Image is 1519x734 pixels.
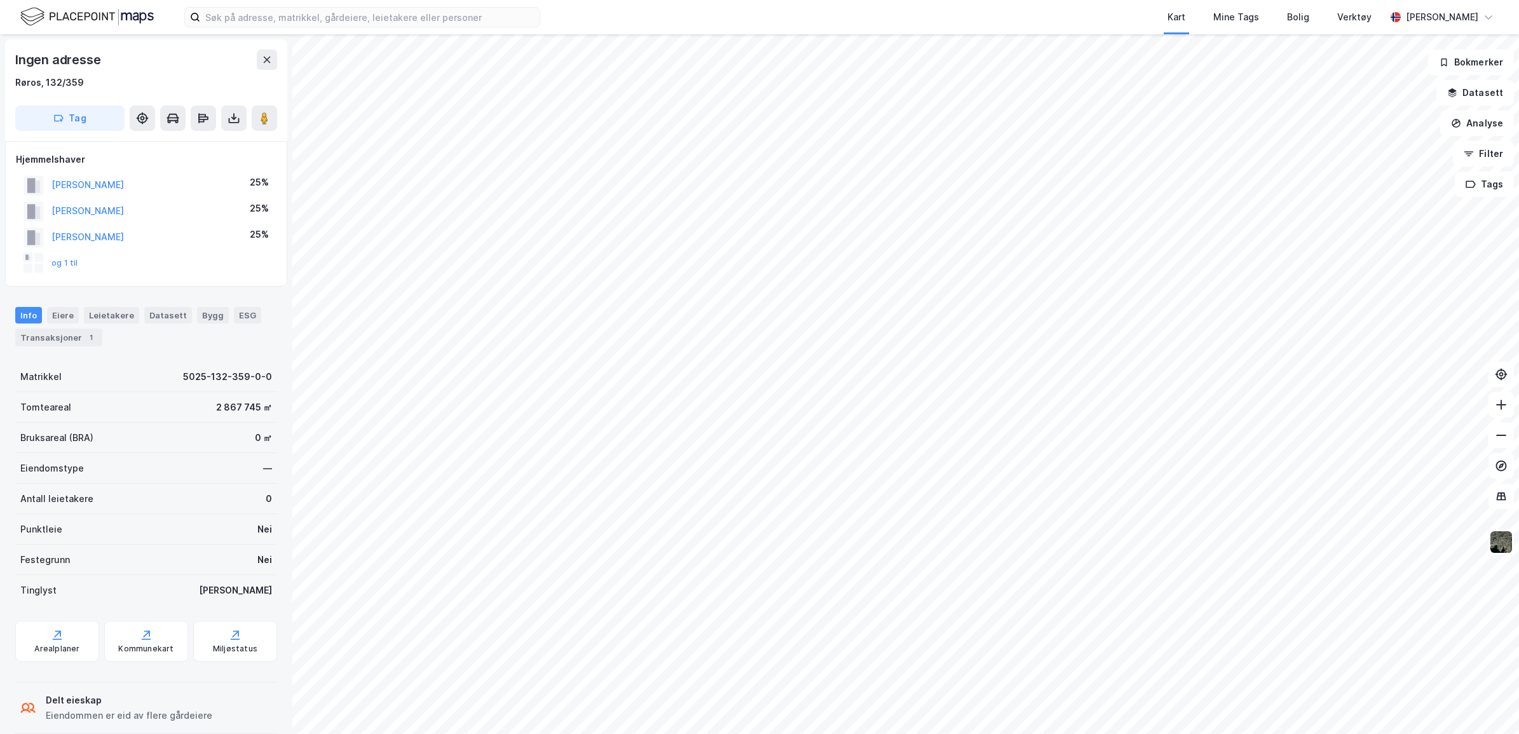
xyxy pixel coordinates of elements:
div: Hjemmelshaver [16,152,276,167]
div: — [263,461,272,476]
div: Verktøy [1337,10,1372,25]
div: Datasett [144,307,192,323]
div: Punktleie [20,522,62,537]
div: [PERSON_NAME] [1406,10,1478,25]
img: logo.f888ab2527a4732fd821a326f86c7f29.svg [20,6,154,28]
div: Eiendomstype [20,461,84,476]
div: 1 [85,331,97,344]
div: Bruksareal (BRA) [20,430,93,445]
div: Leietakere [84,307,139,323]
button: Bokmerker [1428,50,1514,75]
button: Datasett [1436,80,1514,105]
div: Røros, 132/359 [15,75,84,90]
div: Eiere [47,307,79,323]
div: [PERSON_NAME] [199,583,272,598]
div: Bygg [197,307,229,323]
div: Kart [1168,10,1185,25]
div: Info [15,307,42,323]
button: Filter [1453,141,1514,167]
input: Søk på adresse, matrikkel, gårdeiere, leietakere eller personer [200,8,540,27]
div: 0 [266,491,272,506]
div: 25% [250,227,269,242]
div: Mine Tags [1213,10,1259,25]
div: Bolig [1287,10,1309,25]
div: Delt eieskap [46,693,212,708]
div: ESG [234,307,261,323]
div: Miljøstatus [213,644,257,654]
div: 5025-132-359-0-0 [183,369,272,384]
div: Festegrunn [20,552,70,567]
button: Tag [15,105,125,131]
div: Arealplaner [34,644,79,654]
div: 25% [250,175,269,190]
div: Nei [257,522,272,537]
div: Kommunekart [118,644,174,654]
img: 9k= [1489,530,1513,554]
div: Eiendommen er eid av flere gårdeiere [46,708,212,723]
button: Tags [1455,172,1514,197]
iframe: Chat Widget [1455,673,1519,734]
div: Tinglyst [20,583,57,598]
div: Tomteareal [20,400,71,415]
div: 0 ㎡ [255,430,272,445]
div: 25% [250,201,269,216]
div: 2 867 745 ㎡ [216,400,272,415]
div: Matrikkel [20,369,62,384]
div: Antall leietakere [20,491,93,506]
div: Nei [257,552,272,567]
button: Analyse [1440,111,1514,136]
div: Transaksjoner [15,329,102,346]
div: Ingen adresse [15,50,103,70]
